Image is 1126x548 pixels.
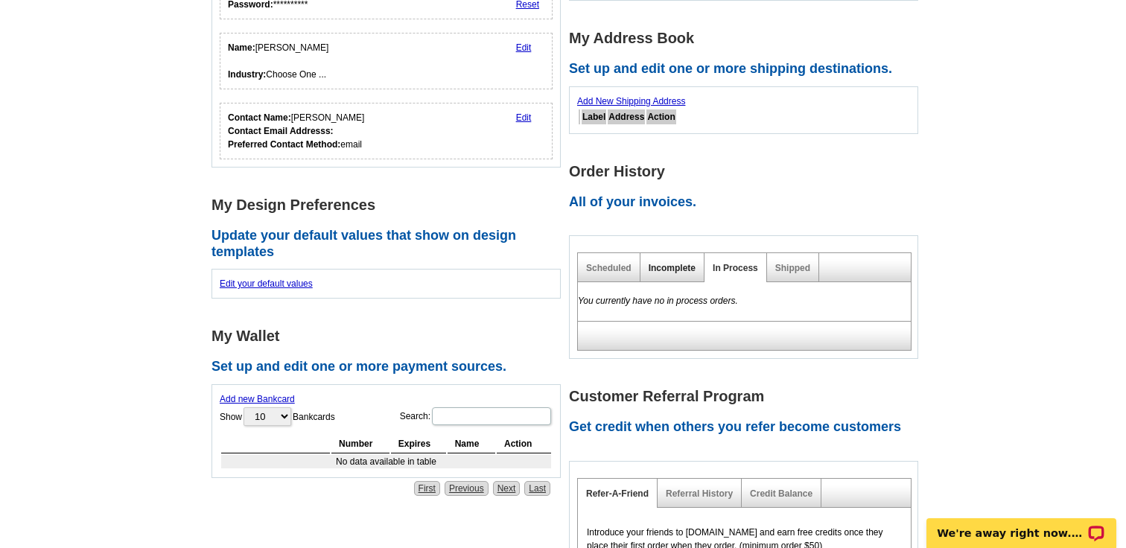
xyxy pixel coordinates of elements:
h1: Customer Referral Program [569,389,926,404]
div: [PERSON_NAME] email [228,111,364,151]
th: Expires [391,435,446,453]
td: No data available in table [221,455,551,468]
select: ShowBankcards [244,407,291,426]
th: Address [608,109,645,124]
strong: Preferred Contact Method: [228,139,340,150]
a: Add New Shipping Address [577,96,685,106]
h2: Update your default values that show on design templates [211,228,569,260]
label: Show Bankcards [220,406,335,427]
h2: Set up and edit one or more shipping destinations. [569,61,926,77]
strong: Contact Name: [228,112,291,123]
div: Your personal details. [220,33,553,89]
strong: Name: [228,42,255,53]
h2: All of your invoices. [569,194,926,211]
a: Incomplete [649,263,696,273]
h1: My Design Preferences [211,197,569,213]
a: Next [493,481,521,496]
h2: Get credit when others you refer become customers [569,419,926,436]
h1: Order History [569,164,926,179]
th: Name [448,435,495,453]
a: In Process [713,263,758,273]
a: Add new Bankcard [220,394,295,404]
a: Scheduled [586,263,632,273]
a: Refer-A-Friend [586,488,649,499]
label: Search: [400,406,553,427]
strong: Industry: [228,69,266,80]
em: You currently have no in process orders. [578,296,738,306]
a: Last [524,481,550,496]
th: Number [331,435,389,453]
th: Action [497,435,551,453]
iframe: LiveChat chat widget [917,501,1126,548]
a: Edit [516,112,532,123]
a: Shipped [775,263,810,273]
th: Label [582,109,606,124]
a: Referral History [666,488,733,499]
a: Edit [516,42,532,53]
a: Edit your default values [220,278,313,289]
strong: Contact Email Addresss: [228,126,334,136]
div: [PERSON_NAME] Choose One ... [228,41,328,81]
a: Credit Balance [750,488,812,499]
a: Previous [445,481,489,496]
a: First [414,481,440,496]
h1: My Address Book [569,31,926,46]
div: Who should we contact regarding order issues? [220,103,553,159]
input: Search: [432,407,551,425]
h1: My Wallet [211,328,569,344]
h2: Set up and edit one or more payment sources. [211,359,569,375]
th: Action [646,109,675,124]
